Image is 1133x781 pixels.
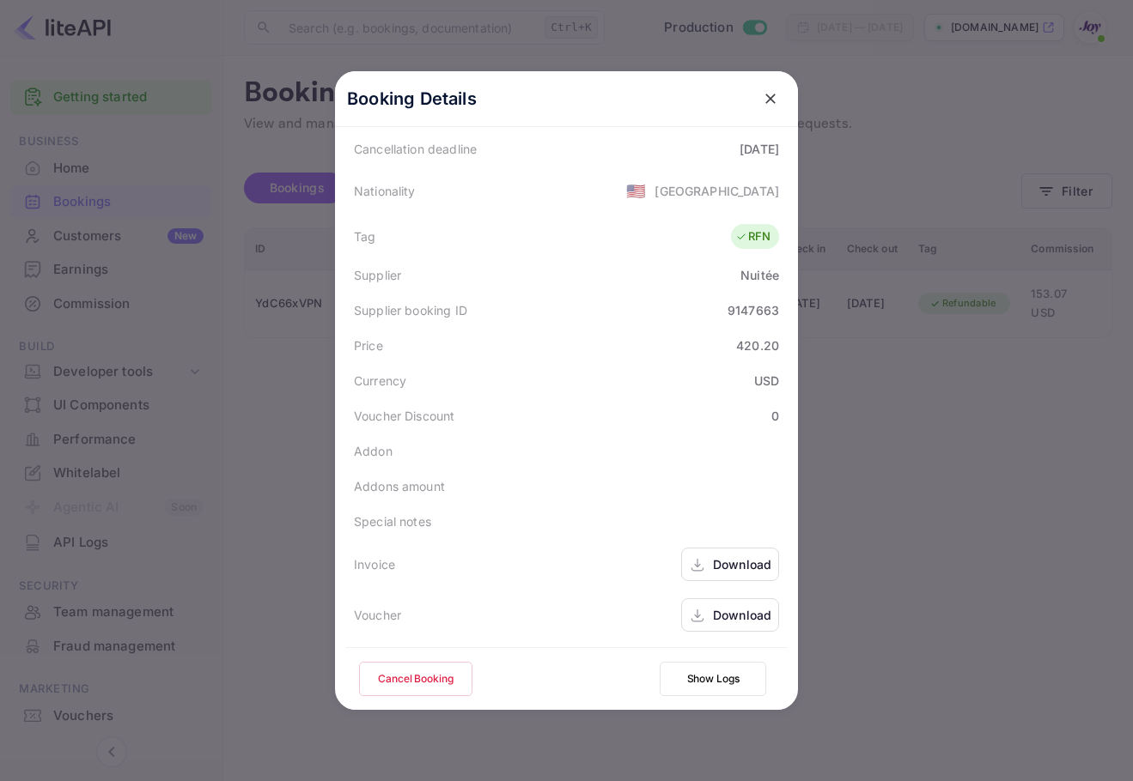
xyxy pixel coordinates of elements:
div: Nuitée [740,266,779,284]
div: Supplier [354,266,401,284]
div: Price [354,336,383,354]
div: Supplier booking ID [354,301,467,319]
div: Tag [354,227,375,245]
div: USD [754,372,779,390]
div: RFN [735,228,771,245]
div: Cancellation deadline [354,140,477,158]
div: Addons amount [354,477,445,495]
div: 420.20 [736,336,779,354]
div: 0 [771,407,779,425]
div: [DATE] [740,140,779,158]
div: Invoice [354,555,395,573]
div: Addon [354,442,393,460]
span: United States [626,175,646,206]
div: Special notes [354,512,431,530]
div: Currency [354,372,406,390]
p: Booking Details [347,86,477,112]
div: [GEOGRAPHIC_DATA] [655,182,779,200]
button: close [755,83,786,114]
div: Voucher [354,606,401,624]
div: 9147663 [728,301,779,319]
div: Voucher Discount [354,407,454,425]
div: Download [713,606,771,624]
button: Show Logs [660,662,766,696]
button: Cancel Booking [359,662,472,696]
div: Nationality [354,182,416,200]
div: Download [713,555,771,573]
